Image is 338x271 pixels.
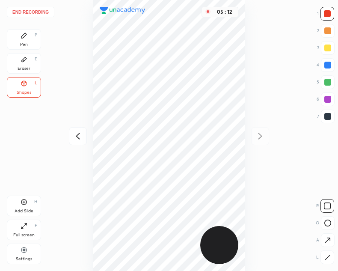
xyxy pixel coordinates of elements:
[17,90,31,95] div: Shapes
[16,257,32,261] div: Settings
[35,33,37,37] div: P
[20,42,28,47] div: Pen
[317,7,334,21] div: 1
[35,57,37,61] div: E
[15,209,33,213] div: Add Slide
[317,41,335,55] div: 3
[317,58,335,72] div: 4
[316,233,335,247] div: A
[317,24,335,38] div: 2
[316,250,334,264] div: L
[316,216,335,230] div: O
[35,223,37,228] div: F
[100,7,145,14] img: logo.38c385cc.svg
[316,199,334,213] div: R
[317,92,335,106] div: 6
[317,110,335,123] div: 7
[35,81,37,85] div: L
[7,7,54,17] button: End recording
[317,75,335,89] div: 5
[18,66,30,71] div: Eraser
[13,233,35,237] div: Full screen
[34,200,37,204] div: H
[214,9,234,15] div: 05 : 12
